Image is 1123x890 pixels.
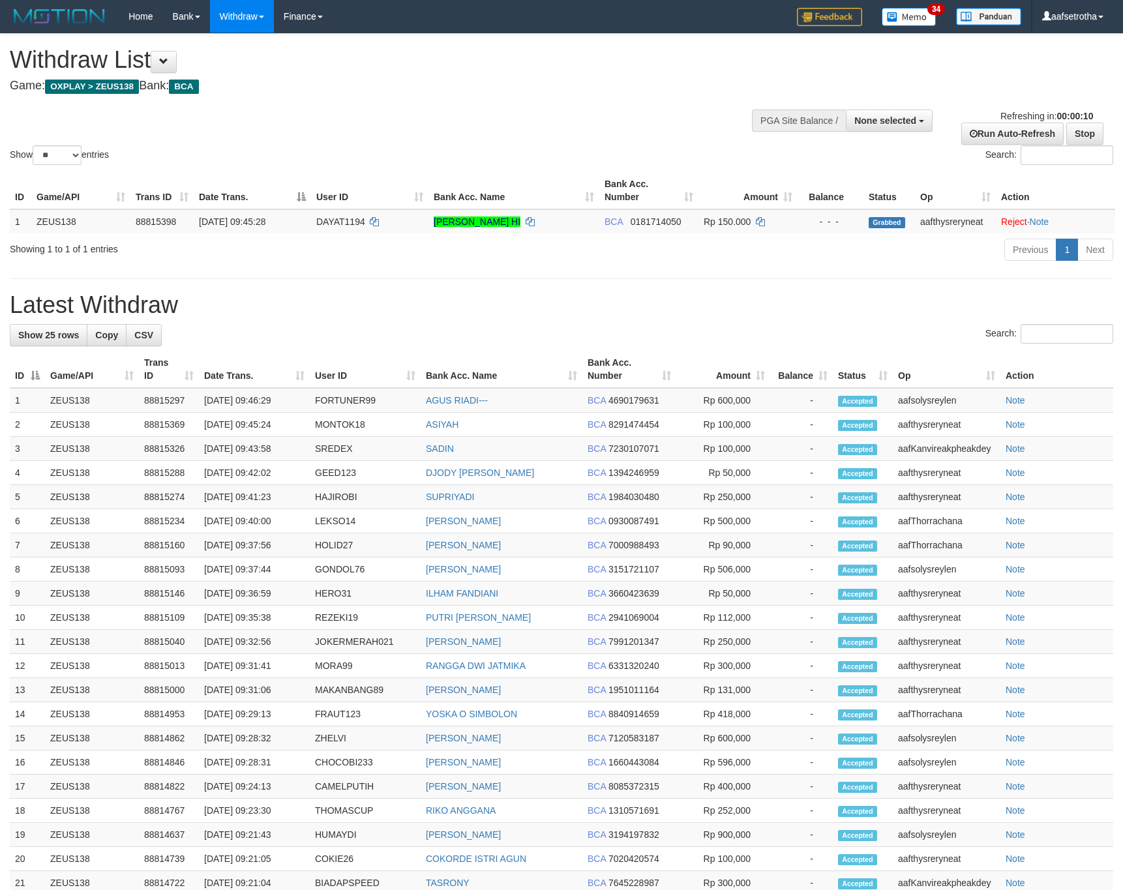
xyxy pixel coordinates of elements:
[10,533,45,557] td: 7
[10,292,1113,318] h1: Latest Withdraw
[863,172,915,209] th: Status
[1006,492,1025,502] a: Note
[426,467,534,478] a: DJODY [PERSON_NAME]
[1006,636,1025,647] a: Note
[426,636,501,647] a: [PERSON_NAME]
[310,702,421,726] td: FRAUT123
[770,702,833,726] td: -
[310,606,421,630] td: REZEKI19
[426,419,458,430] a: ASIYAH
[10,654,45,678] td: 12
[1006,829,1025,840] a: Note
[893,509,1000,533] td: aafThorrachana
[588,636,606,647] span: BCA
[893,413,1000,437] td: aafthysreryneat
[608,709,659,719] span: Copy 8840914659 to clipboard
[956,8,1021,25] img: panduan.png
[139,654,199,678] td: 88815013
[310,750,421,775] td: CHOCOBI233
[1004,239,1056,261] a: Previous
[426,829,501,840] a: [PERSON_NAME]
[770,388,833,413] td: -
[676,678,770,702] td: Rp 131,000
[985,324,1113,344] label: Search:
[1006,878,1025,888] a: Note
[1006,395,1025,406] a: Note
[426,853,526,864] a: COKORDE ISTRI AGUN
[1000,111,1093,121] span: Refreshing in:
[199,654,310,678] td: [DATE] 09:31:41
[45,437,139,461] td: ZEUS138
[608,660,659,671] span: Copy 6331320240 to clipboard
[1006,660,1025,671] a: Note
[10,509,45,533] td: 6
[10,47,736,73] h1: Withdraw List
[139,351,199,388] th: Trans ID: activate to sort column ascending
[199,485,310,509] td: [DATE] 09:41:23
[199,533,310,557] td: [DATE] 09:37:56
[136,216,176,227] span: 88815398
[893,557,1000,582] td: aafsolysreylen
[87,324,127,346] a: Copy
[915,172,996,209] th: Op: activate to sort column ascending
[608,685,659,695] span: Copy 1951011164 to clipboard
[676,630,770,654] td: Rp 250,000
[10,237,458,256] div: Showing 1 to 1 of 1 entries
[10,388,45,413] td: 1
[45,678,139,702] td: ZEUS138
[45,413,139,437] td: ZEUS138
[310,388,421,413] td: FORTUNER99
[588,781,606,792] span: BCA
[33,145,82,165] select: Showentries
[199,582,310,606] td: [DATE] 09:36:59
[893,654,1000,678] td: aafthysreryneat
[588,540,606,550] span: BCA
[676,351,770,388] th: Amount: activate to sort column ascending
[770,533,833,557] td: -
[10,702,45,726] td: 14
[139,533,199,557] td: 88815160
[426,757,501,767] a: [PERSON_NAME]
[838,565,877,576] span: Accepted
[1001,216,1027,227] a: Reject
[1006,781,1025,792] a: Note
[45,606,139,630] td: ZEUS138
[803,215,858,228] div: - - -
[45,702,139,726] td: ZEUS138
[10,726,45,750] td: 15
[310,654,421,678] td: MORA99
[139,582,199,606] td: 88815146
[199,750,310,775] td: [DATE] 09:28:31
[95,330,118,340] span: Copy
[18,330,79,340] span: Show 25 rows
[10,461,45,485] td: 4
[1006,685,1025,695] a: Note
[893,630,1000,654] td: aafthysreryneat
[588,733,606,743] span: BCA
[588,588,606,599] span: BCA
[310,485,421,509] td: HAJIROBI
[10,413,45,437] td: 2
[10,630,45,654] td: 11
[704,216,751,227] span: Rp 150.000
[426,878,470,888] a: TASRONY
[838,637,877,648] span: Accepted
[1006,516,1025,526] a: Note
[605,216,623,227] span: BCA
[893,582,1000,606] td: aafthysreryneat
[310,726,421,750] td: ZHELVI
[1056,239,1078,261] a: 1
[45,351,139,388] th: Game/API: activate to sort column ascending
[676,606,770,630] td: Rp 112,000
[838,468,877,479] span: Accepted
[426,660,526,671] a: RANGGA DWI JATMIKA
[1056,111,1093,121] strong: 00:00:10
[10,351,45,388] th: ID: activate to sort column descending
[1006,588,1025,599] a: Note
[1006,443,1025,454] a: Note
[893,775,1000,799] td: aafthysreryneat
[838,420,877,431] span: Accepted
[599,172,698,209] th: Bank Acc. Number: activate to sort column ascending
[310,775,421,799] td: CAMELPUTIH
[310,533,421,557] td: HOLID27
